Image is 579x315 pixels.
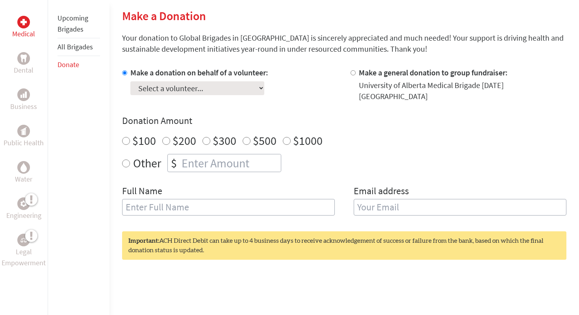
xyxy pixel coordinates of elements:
li: Donate [58,56,100,73]
label: $100 [132,133,156,148]
a: DentalDental [14,52,33,76]
label: Make a general donation to group fundraiser: [359,67,508,77]
a: Public HealthPublic Health [4,125,44,148]
label: Full Name [122,185,162,199]
div: Medical [17,16,30,28]
img: Business [20,92,27,98]
p: Medical [12,28,35,39]
label: Make a donation on behalf of a volunteer: [130,67,268,77]
p: Your donation to Global Brigades in [GEOGRAPHIC_DATA] is sincerely appreciated and much needed! Y... [122,32,566,54]
p: Dental [14,65,33,76]
div: ACH Direct Debit can take up to 4 business days to receive acknowledgement of success or failure ... [122,231,566,260]
label: Email address [354,185,409,199]
a: Upcoming Brigades [58,13,88,34]
label: $200 [173,133,196,148]
li: All Brigades [58,38,100,56]
a: EngineeringEngineering [6,197,41,221]
div: Public Health [17,125,30,137]
a: Donate [58,60,79,69]
a: MedicalMedical [12,16,35,39]
iframe: reCAPTCHA [122,276,242,306]
a: BusinessBusiness [10,88,37,112]
div: Legal Empowerment [17,234,30,246]
div: Water [17,161,30,174]
a: WaterWater [15,161,32,185]
h2: Make a Donation [122,9,566,23]
a: All Brigades [58,42,93,51]
div: Engineering [17,197,30,210]
label: $300 [213,133,236,148]
a: Legal EmpowermentLegal Empowerment [2,234,46,268]
input: Your Email [354,199,566,216]
li: Upcoming Brigades [58,9,100,38]
label: Other [133,154,161,172]
p: Public Health [4,137,44,148]
label: $1000 [293,133,323,148]
img: Engineering [20,201,27,207]
img: Medical [20,19,27,25]
p: Business [10,101,37,112]
div: University of Alberta Medical Brigade [DATE] [GEOGRAPHIC_DATA] [359,80,566,102]
strong: Important: [128,238,159,244]
img: Legal Empowerment [20,238,27,242]
div: Dental [17,52,30,65]
label: $500 [253,133,277,148]
img: Dental [20,54,27,62]
div: $ [168,154,180,172]
div: Business [17,88,30,101]
img: Public Health [20,127,27,135]
p: Engineering [6,210,41,221]
p: Legal Empowerment [2,246,46,268]
p: Water [15,174,32,185]
h4: Donation Amount [122,114,566,127]
input: Enter Amount [180,154,281,172]
input: Enter Full Name [122,199,335,216]
img: Water [20,163,27,172]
